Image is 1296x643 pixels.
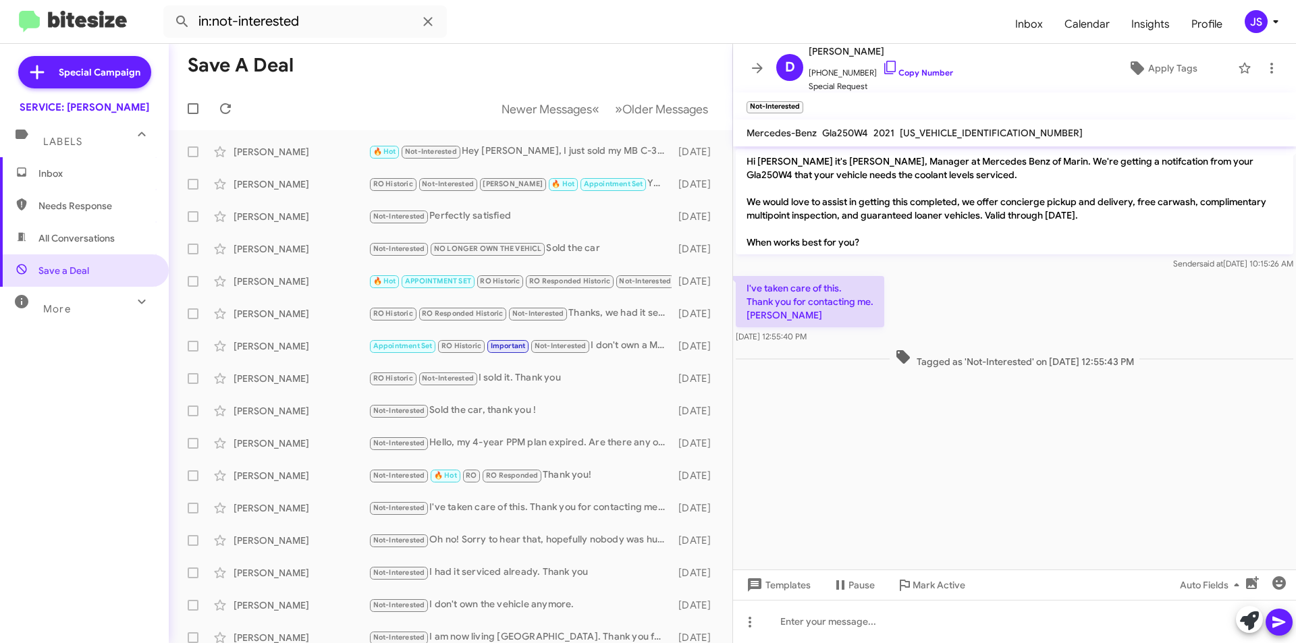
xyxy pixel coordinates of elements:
div: [PERSON_NAME] [234,145,369,159]
span: Not-Interested [373,471,425,480]
span: D [785,57,795,78]
span: Newer Messages [502,102,592,117]
a: Copy Number [882,67,953,78]
div: [DATE] [672,534,722,547]
a: Calendar [1054,5,1120,44]
span: Labels [43,136,82,148]
span: said at [1199,258,1223,269]
div: [PERSON_NAME] [234,534,369,547]
span: Tagged as 'Not-Interested' on [DATE] 12:55:43 PM [890,349,1139,368]
span: [PERSON_NAME] [809,43,953,59]
span: Not-Interested [373,633,425,642]
span: Needs Response [38,199,153,213]
span: Apply Tags [1148,56,1197,80]
span: All Conversations [38,231,115,245]
button: Templates [733,573,821,597]
span: Not-Interested [373,439,425,447]
span: RO Historic [373,179,413,188]
span: NO LONGER OWN THE VEHICL [434,244,542,253]
span: Templates [744,573,811,597]
span: Not-Interested [405,147,457,156]
div: [PERSON_NAME] [234,437,369,450]
span: 🔥 Hot [373,277,396,285]
button: JS [1233,10,1281,33]
span: « [592,101,599,117]
div: [DATE] [672,307,722,320]
div: [PERSON_NAME] [234,566,369,580]
span: Not-Interested [373,244,425,253]
span: Gla250W4 [822,127,868,139]
span: RO Responded Historic [422,309,503,318]
div: [DATE] [672,598,722,612]
span: [PERSON_NAME] [483,179,543,188]
span: Special Campaign [59,65,140,79]
div: Thank you! [369,468,672,483]
span: Important [491,341,526,350]
div: [PERSON_NAME] [234,598,369,612]
nav: Page navigation example [494,95,716,123]
span: Not-Interested [373,212,425,221]
button: Apply Tags [1093,56,1231,80]
span: Not-Interested [373,600,425,609]
small: Not-Interested [747,101,803,113]
div: Hello, my 4-year PPM plan expired. Are there any offers on a new maintenance plan? [369,435,672,451]
span: RO [466,471,477,480]
span: Pause [848,573,875,597]
div: [DATE] [672,566,722,580]
button: Auto Fields [1169,573,1255,597]
span: 2021 [873,127,894,139]
div: Sold the car [369,241,672,256]
div: Hey [PERSON_NAME], I just sold my MB C-300. Took advantage of [PERSON_NAME] Tariff wars and sold ... [369,144,672,159]
div: [PERSON_NAME] [234,469,369,482]
span: Inbox [1004,5,1054,44]
span: Inbox [38,167,153,180]
button: Mark Active [886,573,976,597]
div: I don't own the vehicle anymore. [369,597,672,613]
div: [PERSON_NAME] [234,210,369,223]
span: 🔥 Hot [434,471,457,480]
div: [DATE] [672,242,722,256]
span: Not-Interested [422,374,474,383]
span: Older Messages [622,102,708,117]
span: Mercedes-Benz [747,127,817,139]
button: Next [607,95,716,123]
button: Pause [821,573,886,597]
div: [DATE] [672,469,722,482]
div: [PERSON_NAME] [234,372,369,385]
span: Auto Fields [1180,573,1245,597]
div: JS [1245,10,1268,33]
div: I don't own a Mercedes [369,338,672,354]
span: Save a Deal [38,264,89,277]
span: Not-Interested [619,277,671,285]
div: [DATE] [672,145,722,159]
span: RO Responded Historic [529,277,610,285]
span: Insights [1120,5,1181,44]
span: 🔥 Hot [373,147,396,156]
div: SERVICE: [PERSON_NAME] [20,101,149,114]
span: Not-Interested [512,309,564,318]
div: [PERSON_NAME] [234,275,369,288]
div: Thank you for letting me know! [369,273,672,289]
span: Appointment Set [584,179,643,188]
div: [DATE] [672,404,722,418]
div: [DATE] [672,275,722,288]
div: [DATE] [672,437,722,450]
div: [PERSON_NAME] [234,307,369,320]
div: [DATE] [672,177,722,191]
div: Thanks, we had it serviced. Thank you. [369,306,672,321]
span: RO Historic [373,309,413,318]
span: More [43,303,71,315]
div: [DATE] [672,501,722,515]
span: RO Historic [480,277,520,285]
span: Not-Interested [535,341,587,350]
span: » [615,101,622,117]
span: RO Historic [373,374,413,383]
div: [DATE] [672,372,722,385]
span: Not-Interested [373,406,425,415]
span: Not-Interested [373,568,425,577]
p: Hi [PERSON_NAME] it's [PERSON_NAME], Manager at Mercedes Benz of Marin. We're getting a notifcati... [736,149,1293,254]
span: RO Responded [486,471,538,480]
a: Profile [1181,5,1233,44]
